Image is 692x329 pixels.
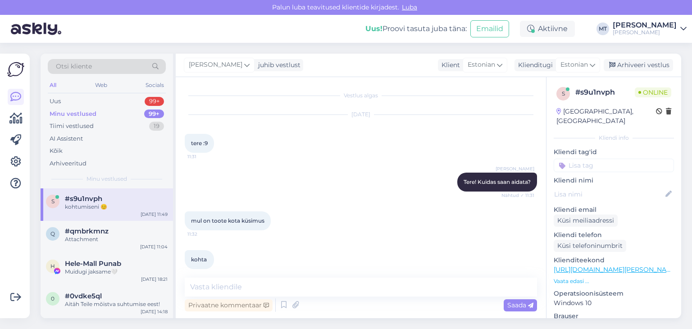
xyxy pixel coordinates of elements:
[365,23,467,34] div: Proovi tasuta juba täna:
[93,79,109,91] div: Web
[65,300,168,308] div: Aitäh Teile mõistva suhtumise eest!
[554,205,674,215] p: Kliendi email
[65,260,121,268] span: Hele-Mall Punab
[144,110,164,119] div: 99+
[554,215,618,227] div: Küsi meiliaadressi
[65,268,168,276] div: Muidugi jaksame🤍
[470,20,509,37] button: Emailid
[187,153,221,160] span: 11:31
[185,91,537,100] div: Vestlus algas
[86,175,127,183] span: Minu vestlused
[48,79,58,91] div: All
[613,22,687,36] a: [PERSON_NAME][PERSON_NAME]
[50,134,83,143] div: AI Assistent
[50,263,55,270] span: H
[514,60,553,70] div: Klienditugi
[50,230,55,237] span: q
[50,146,63,155] div: Kõik
[554,159,674,172] input: Lisa tag
[554,298,674,308] p: Windows 10
[50,110,96,119] div: Minu vestlused
[604,59,673,71] div: Arhiveeri vestlus
[554,277,674,285] p: Vaata edasi ...
[51,295,55,302] span: 0
[613,22,677,29] div: [PERSON_NAME]
[507,301,533,309] span: Saada
[554,256,674,265] p: Klienditeekond
[554,289,674,298] p: Operatsioonisüsteem
[50,97,61,106] div: Uus
[189,60,242,70] span: [PERSON_NAME]
[145,97,164,106] div: 99+
[468,60,495,70] span: Estonian
[50,159,86,168] div: Arhiveeritud
[496,165,534,172] span: [PERSON_NAME]
[140,243,168,250] div: [DATE] 11:04
[365,24,382,33] b: Uus!
[438,60,460,70] div: Klient
[185,299,273,311] div: Privaatne kommentaar
[144,79,166,91] div: Socials
[141,308,168,315] div: [DATE] 14:18
[501,192,534,199] span: Nähtud ✓ 11:31
[7,61,24,78] img: Askly Logo
[65,292,102,300] span: #0vdke5ql
[191,217,264,224] span: mul on toote kota küsimus
[556,107,656,126] div: [GEOGRAPHIC_DATA], [GEOGRAPHIC_DATA]
[596,23,609,35] div: MT
[51,198,55,205] span: s
[554,265,678,274] a: [URL][DOMAIN_NAME][PERSON_NAME]
[56,62,92,71] span: Otsi kliente
[65,227,109,235] span: #qmbrkmnz
[613,29,677,36] div: [PERSON_NAME]
[520,21,575,37] div: Aktiivne
[554,311,674,321] p: Brauser
[50,122,94,131] div: Tiimi vestlused
[65,235,168,243] div: Attachment
[575,87,635,98] div: # s9u1nvph
[464,178,531,185] span: Tere! Kuidas saan aidata?
[65,195,102,203] span: #s9u1nvph
[399,3,420,11] span: Luba
[149,122,164,131] div: 19
[141,211,168,218] div: [DATE] 11:49
[562,90,565,97] span: s
[554,134,674,142] div: Kliendi info
[187,231,221,238] span: 11:32
[554,176,674,185] p: Kliendi nimi
[65,203,168,211] div: kohtumiseni 😊
[554,147,674,157] p: Kliendi tag'id
[255,60,300,70] div: juhib vestlust
[554,230,674,240] p: Kliendi telefon
[191,140,208,146] span: tere :9
[554,240,626,252] div: Küsi telefoninumbrit
[141,276,168,283] div: [DATE] 18:21
[560,60,588,70] span: Estonian
[185,110,537,119] div: [DATE]
[635,87,671,97] span: Online
[554,189,664,199] input: Lisa nimi
[191,256,207,263] span: kohta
